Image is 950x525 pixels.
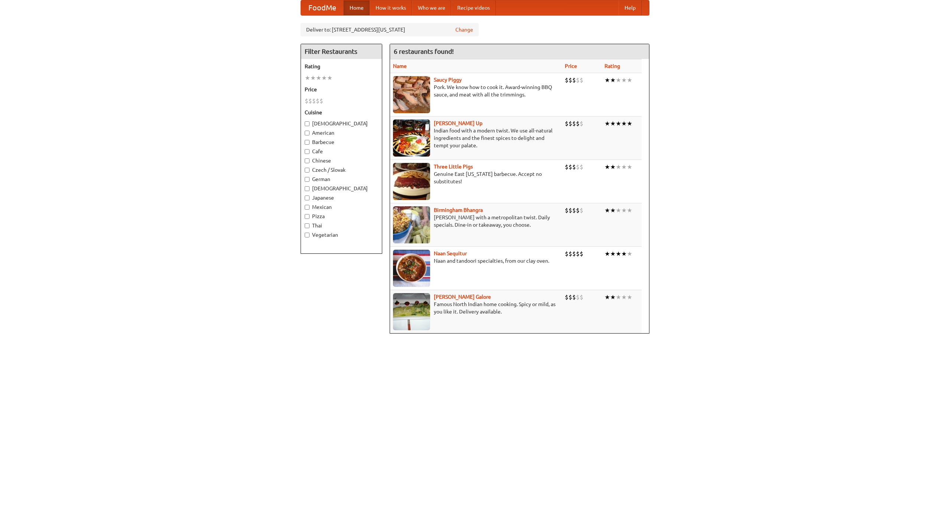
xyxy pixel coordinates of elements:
[621,206,627,214] li: ★
[305,63,378,70] h5: Rating
[565,119,569,128] li: $
[627,250,632,258] li: ★
[305,138,378,146] label: Barbecue
[316,97,320,105] li: $
[580,76,583,84] li: $
[605,63,620,69] a: Rating
[393,127,559,149] p: Indian food with a modern twist. We use all-natural ingredients and the finest spices to delight ...
[305,131,309,135] input: American
[605,119,610,128] li: ★
[572,250,576,258] li: $
[394,48,454,55] ng-pluralize: 6 restaurants found!
[310,74,316,82] li: ★
[616,76,621,84] li: ★
[320,97,323,105] li: $
[434,164,473,170] a: Three Little Pigs
[305,158,309,163] input: Chinese
[316,74,321,82] li: ★
[305,203,378,211] label: Mexican
[305,177,309,182] input: German
[610,250,616,258] li: ★
[605,293,610,301] li: ★
[576,206,580,214] li: $
[621,163,627,171] li: ★
[434,120,482,126] b: [PERSON_NAME] Up
[610,293,616,301] li: ★
[434,207,483,213] b: Birmingham Bhangra
[569,163,572,171] li: $
[393,257,559,265] p: Naan and tandoori specialties, from our clay oven.
[605,206,610,214] li: ★
[305,109,378,116] h5: Cuisine
[565,293,569,301] li: $
[605,250,610,258] li: ★
[434,250,467,256] a: Naan Sequitur
[305,185,378,192] label: [DEMOGRAPHIC_DATA]
[305,222,378,229] label: Thai
[434,294,491,300] a: [PERSON_NAME] Galore
[576,250,580,258] li: $
[569,206,572,214] li: $
[576,293,580,301] li: $
[327,74,332,82] li: ★
[572,163,576,171] li: $
[305,175,378,183] label: German
[301,44,382,59] h4: Filter Restaurants
[580,250,583,258] li: $
[569,76,572,84] li: $
[610,76,616,84] li: ★
[312,97,316,105] li: $
[393,206,430,243] img: bhangra.jpg
[610,206,616,214] li: ★
[569,250,572,258] li: $
[393,301,559,315] p: Famous North Indian home cooking. Spicy or mild, as you like it. Delivery available.
[565,206,569,214] li: $
[580,206,583,214] li: $
[393,119,430,157] img: curryup.jpg
[305,186,309,191] input: [DEMOGRAPHIC_DATA]
[605,163,610,171] li: ★
[576,119,580,128] li: $
[393,163,430,200] img: littlepigs.jpg
[305,148,378,155] label: Cafe
[627,163,632,171] li: ★
[393,63,407,69] a: Name
[344,0,370,15] a: Home
[580,293,583,301] li: $
[616,206,621,214] li: ★
[393,83,559,98] p: Pork. We know how to cook it. Award-winning BBQ sauce, and meat with all the trimmings.
[616,163,621,171] li: ★
[565,76,569,84] li: $
[305,97,308,105] li: $
[434,77,462,83] a: Saucy Piggy
[305,223,309,228] input: Thai
[619,0,642,15] a: Help
[451,0,496,15] a: Recipe videos
[305,194,378,201] label: Japanese
[565,250,569,258] li: $
[616,250,621,258] li: ★
[321,74,327,82] li: ★
[305,214,309,219] input: Pizza
[370,0,412,15] a: How it works
[621,119,627,128] li: ★
[301,0,344,15] a: FoodMe
[572,206,576,214] li: $
[301,23,479,36] div: Deliver to: [STREET_ADDRESS][US_STATE]
[572,119,576,128] li: $
[569,293,572,301] li: $
[616,119,621,128] li: ★
[569,119,572,128] li: $
[621,250,627,258] li: ★
[305,74,310,82] li: ★
[305,140,309,145] input: Barbecue
[393,250,430,287] img: naansequitur.jpg
[621,293,627,301] li: ★
[305,205,309,210] input: Mexican
[576,163,580,171] li: $
[605,76,610,84] li: ★
[305,166,378,174] label: Czech / Slovak
[393,170,559,185] p: Genuine East [US_STATE] barbecue. Accept no substitutes!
